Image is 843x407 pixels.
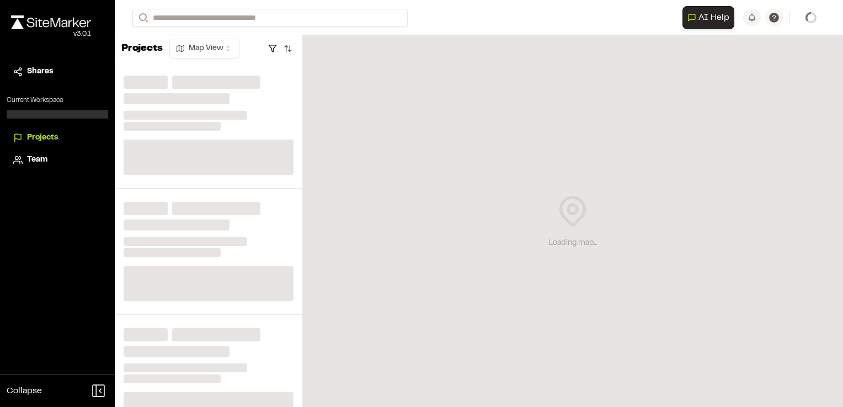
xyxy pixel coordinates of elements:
[7,95,108,105] p: Current Workspace
[11,15,91,29] img: rebrand.png
[7,384,42,398] span: Collapse
[27,154,47,166] span: Team
[27,66,53,78] span: Shares
[11,29,91,39] div: Oh geez...please don't...
[682,6,739,29] div: Open AI Assistant
[27,132,58,144] span: Projects
[13,66,102,78] a: Shares
[13,154,102,166] a: Team
[549,237,597,249] div: Loading map...
[121,41,163,56] p: Projects
[132,9,152,27] button: Search
[13,132,102,144] a: Projects
[698,11,729,24] span: AI Help
[682,6,734,29] button: Open AI Assistant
